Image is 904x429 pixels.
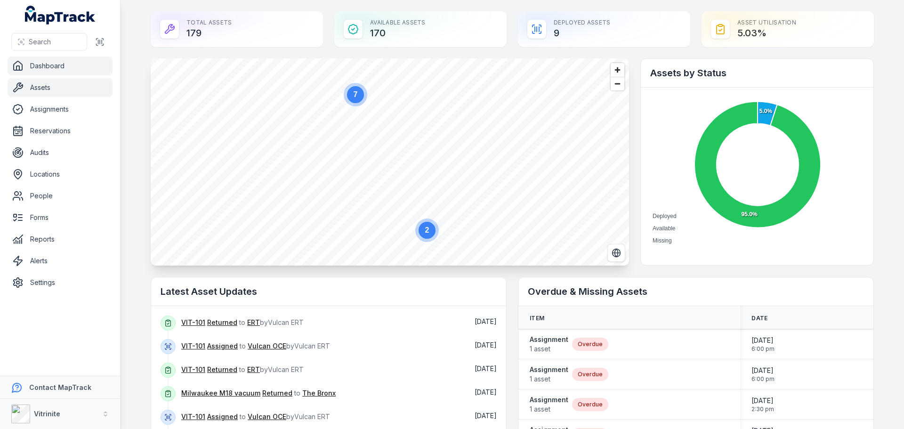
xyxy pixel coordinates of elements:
[8,57,113,75] a: Dashboard
[475,341,497,349] time: 12/08/2025, 9:39:03 am
[475,341,497,349] span: [DATE]
[475,412,497,420] time: 11/08/2025, 12:46:32 pm
[8,143,113,162] a: Audits
[530,374,568,384] span: 1 asset
[181,342,330,350] span: to by Vulcan ERT
[354,90,358,98] text: 7
[247,318,260,327] a: ERT
[530,335,568,354] a: Assignment1 asset
[530,405,568,414] span: 1 asset
[181,389,336,397] span: to
[751,336,775,353] time: 09/07/2025, 6:00:00 pm
[530,395,568,414] a: Assignment1 asset
[751,366,775,383] time: 09/07/2025, 6:00:00 pm
[611,77,624,90] button: Zoom out
[8,78,113,97] a: Assets
[8,121,113,140] a: Reservations
[29,383,91,391] strong: Contact MapTrack
[8,273,113,292] a: Settings
[151,58,629,266] canvas: Map
[528,285,864,298] h2: Overdue & Missing Assets
[751,375,775,383] span: 6:00 pm
[247,365,260,374] a: ERT
[29,37,51,47] span: Search
[530,344,568,354] span: 1 asset
[475,388,497,396] time: 11/08/2025, 2:47:16 pm
[181,365,304,373] span: to by Vulcan ERT
[475,412,497,420] span: [DATE]
[530,315,544,322] span: Item
[25,6,96,24] a: MapTrack
[751,396,774,413] time: 05/08/2025, 2:30:00 pm
[530,395,568,405] strong: Assignment
[650,66,864,80] h2: Assets by Status
[181,413,330,421] span: to by Vulcan ERT
[425,226,429,234] text: 2
[207,412,238,421] a: Assigned
[8,208,113,227] a: Forms
[8,186,113,205] a: People
[181,318,205,327] a: VIT-101
[751,396,774,405] span: [DATE]
[751,405,774,413] span: 2:30 pm
[161,285,497,298] h2: Latest Asset Updates
[181,365,205,374] a: VIT-101
[207,341,238,351] a: Assigned
[751,315,767,322] span: Date
[530,335,568,344] strong: Assignment
[530,365,568,374] strong: Assignment
[181,412,205,421] a: VIT-101
[607,244,625,262] button: Switch to Satellite View
[302,389,336,398] a: The Bronx
[475,317,497,325] span: [DATE]
[572,338,608,351] div: Overdue
[8,100,113,119] a: Assignments
[572,398,608,411] div: Overdue
[475,317,497,325] time: 12/08/2025, 9:39:26 am
[530,365,568,384] a: Assignment1 asset
[653,225,675,232] span: Available
[751,366,775,375] span: [DATE]
[207,318,237,327] a: Returned
[11,33,87,51] button: Search
[181,341,205,351] a: VIT-101
[653,237,672,244] span: Missing
[611,63,624,77] button: Zoom in
[8,165,113,184] a: Locations
[248,412,286,421] a: Vulcan OCE
[475,364,497,372] time: 11/08/2025, 3:44:18 pm
[475,364,497,372] span: [DATE]
[653,213,677,219] span: Deployed
[572,368,608,381] div: Overdue
[207,365,237,374] a: Returned
[181,389,260,398] a: Milwaukee M18 vacuum
[248,341,286,351] a: Vulcan OCE
[262,389,292,398] a: Returned
[751,345,775,353] span: 6:00 pm
[8,251,113,270] a: Alerts
[751,336,775,345] span: [DATE]
[8,230,113,249] a: Reports
[34,410,60,418] strong: Vitrinite
[475,388,497,396] span: [DATE]
[181,318,304,326] span: to by Vulcan ERT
